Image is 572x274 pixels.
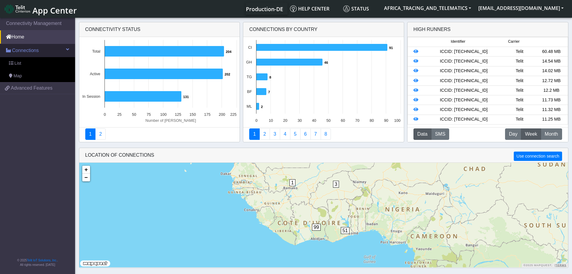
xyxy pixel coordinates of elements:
[289,179,295,197] div: 1
[14,60,21,67] span: List
[424,68,504,74] div: ICCID: [TECHNICAL_ID]
[85,128,234,140] nav: Summary paging
[451,39,465,45] span: Identifier
[14,73,22,79] span: Map
[12,47,39,54] span: Connections
[183,95,189,99] text: 131
[79,22,240,37] div: Connectivity status
[535,58,567,65] div: 14.54 MB
[269,75,271,79] text: 8
[341,227,350,234] span: 51
[189,112,195,117] text: 150
[535,78,567,84] div: 12.72 MB
[104,112,106,117] text: 0
[90,72,100,76] text: Active
[370,118,374,123] text: 80
[380,3,475,14] button: AFRICA_TRACING_AND_TELEMATICS
[424,78,504,84] div: ICCID: [TECHNICAL_ID]
[259,128,270,140] a: Carrier
[117,112,121,117] text: 25
[82,166,90,174] a: Zoom in
[175,112,181,117] text: 125
[504,48,535,55] div: Telit
[522,263,568,267] div: ©2025 MapQuest, |
[256,118,258,123] text: 0
[82,174,90,181] a: Zoom out
[147,112,151,117] text: 75
[508,39,519,45] span: Carrier
[290,5,297,12] img: knowledge.svg
[326,118,331,123] text: 50
[535,106,567,113] div: 11.32 MB
[475,3,567,14] button: [EMAIL_ADDRESS][DOMAIN_NAME]
[283,118,287,123] text: 20
[95,128,106,140] a: Deployment status
[225,72,230,76] text: 202
[11,85,53,92] span: Advanced Features
[247,104,252,109] text: ML
[505,128,521,140] button: Day
[424,48,504,55] div: ICCID: [TECHNICAL_ID]
[413,26,451,33] div: High Runners
[555,264,567,267] a: Terms
[312,118,316,123] text: 40
[535,48,567,55] div: 60.48 MB
[394,118,401,123] text: 100
[333,181,339,188] span: 3
[300,128,311,140] a: 14 Days Trend
[230,112,236,117] text: 225
[5,2,76,15] a: App Center
[32,5,77,16] span: App Center
[341,3,380,15] a: Status
[343,5,350,12] img: status.svg
[384,118,388,123] text: 90
[343,5,369,12] span: Status
[249,128,260,140] a: Connections By Country
[324,61,328,64] text: 46
[145,118,196,123] text: Number of [PERSON_NAME]
[246,60,252,64] text: GH
[504,58,535,65] div: Telit
[246,3,283,15] a: Your current platform instance
[270,128,280,140] a: Usage per Country
[288,3,341,15] a: Help center
[424,58,504,65] div: ICCID: [TECHNICAL_ID]
[247,89,252,94] text: BF
[82,94,100,99] text: In Session
[289,179,296,186] span: 1
[504,106,535,113] div: Telit
[132,112,136,117] text: 50
[341,118,345,123] text: 60
[226,50,232,54] text: 204
[160,112,166,117] text: 100
[504,116,535,123] div: Telit
[413,128,431,140] button: Data
[268,90,270,94] text: 7
[509,131,517,138] span: Day
[248,45,252,50] text: CI
[504,68,535,74] div: Telit
[204,112,210,117] text: 175
[535,116,567,123] div: 11.25 MB
[27,259,57,262] a: Telit IoT Solutions, Inc.
[504,78,535,84] div: Telit
[243,22,404,37] div: Connections By Country
[541,128,562,140] button: Month
[5,4,30,14] img: logo-telit-cinterion-gw-new.png
[504,97,535,103] div: Telit
[219,112,225,117] text: 200
[535,97,567,103] div: 11.73 MB
[424,116,504,123] div: ICCID: [TECHNICAL_ID]
[321,128,331,140] a: Not Connected for 30 days
[389,46,393,50] text: 91
[514,152,562,161] button: Use connection search
[246,5,283,13] span: Production-DE
[504,87,535,94] div: Telit
[525,131,537,138] span: Week
[355,118,359,123] text: 70
[545,131,558,138] span: Month
[247,75,252,79] text: TG
[79,148,568,163] div: LOCATION OF CONNECTIONS
[290,128,301,140] a: Usage by Carrier
[310,128,321,140] a: Zero Session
